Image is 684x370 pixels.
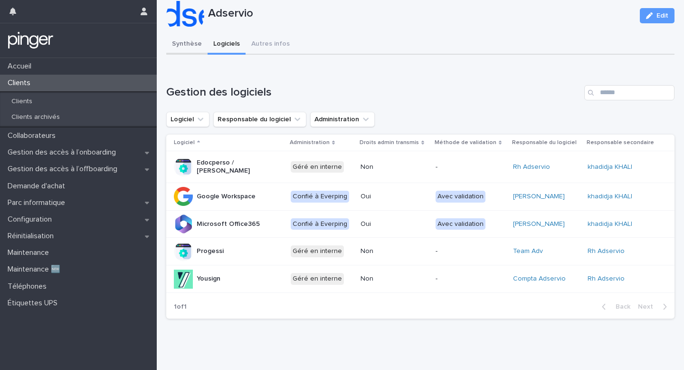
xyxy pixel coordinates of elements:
tr: Microsoft Office365Confié à EverpingOuiAvec validation[PERSON_NAME] khadidja KHALI [166,210,674,238]
p: - [436,163,505,171]
p: Responsable du logiciel [512,137,577,148]
p: Parc informatique [4,198,73,207]
tr: YousignGéré en interneNon-Compta Adservio Rh Adservio [166,265,674,293]
p: Administration [290,137,330,148]
p: Responsable secondaire [587,137,654,148]
button: Autres infos [246,35,295,55]
a: Rh Adservio [513,163,550,171]
p: Droits admin transmis [360,137,419,148]
p: Étiquettes UPS [4,299,65,308]
button: Responsable du logiciel [213,112,306,127]
a: Rh Adservio [588,247,625,255]
a: khadidja KHALI [588,163,632,171]
p: 1 of 1 [166,295,194,319]
span: Edit [656,12,668,19]
div: Avec validation [436,218,485,230]
p: Edocperso / [PERSON_NAME] [197,159,276,175]
p: Maintenance 🆕 [4,265,68,274]
input: Search [584,85,674,100]
p: Collaborateurs [4,131,63,140]
img: mTgBEunGTSyRkCgitkcU [8,31,54,50]
a: [PERSON_NAME] [513,193,565,201]
p: Oui [361,220,428,228]
tr: ProgessiGéré en interneNon-Team Adv Rh Adservio [166,238,674,265]
p: Réinitialisation [4,232,61,241]
p: Adservio [208,7,632,20]
a: khadidja KHALI [588,193,632,201]
button: Synthèse [166,35,208,55]
tr: Google WorkspaceConfié à EverpingOuiAvec validation[PERSON_NAME] khadidja KHALI [166,183,674,210]
a: [PERSON_NAME] [513,220,565,228]
a: Rh Adservio [588,275,625,283]
button: Edit [640,8,674,23]
button: Next [634,302,674,311]
p: Non [361,163,428,171]
div: Géré en interne [291,245,344,257]
p: Google Workspace [197,193,256,201]
p: - [436,247,505,255]
a: khadidja KHALI [588,220,632,228]
p: Gestion des accès à l’onboarding [4,148,123,157]
p: - [436,275,505,283]
span: Back [610,303,630,310]
p: Clients archivés [4,113,67,121]
p: Accueil [4,62,39,71]
p: Non [361,247,428,255]
div: Avec validation [436,191,485,203]
h1: Gestion des logiciels [166,86,580,99]
p: Configuration [4,215,59,224]
button: Back [594,302,634,311]
span: Next [638,303,659,310]
button: Administration [310,112,375,127]
a: Compta Adservio [513,275,566,283]
p: Yousign [197,275,220,283]
a: Team Adv [513,247,543,255]
p: Logiciel [174,137,195,148]
p: Microsoft Office365 [197,220,260,228]
div: Confié à Everping [291,191,349,203]
p: Progessi [197,247,224,255]
button: Logiciels [208,35,246,55]
p: Gestion des accès à l’offboarding [4,165,125,174]
div: Géré en interne [291,273,344,285]
div: Confié à Everping [291,218,349,230]
p: Téléphones [4,282,54,291]
div: Géré en interne [291,161,344,173]
p: Méthode de validation [435,137,496,148]
p: Non [361,275,428,283]
tr: Edocperso / [PERSON_NAME]Géré en interneNon-Rh Adservio khadidja KHALI [166,151,674,183]
p: Maintenance [4,248,57,257]
p: Clients [4,78,38,88]
p: Clients [4,97,40,106]
button: Logiciel [166,112,209,127]
p: Oui [361,193,428,201]
p: Demande d'achat [4,182,73,191]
